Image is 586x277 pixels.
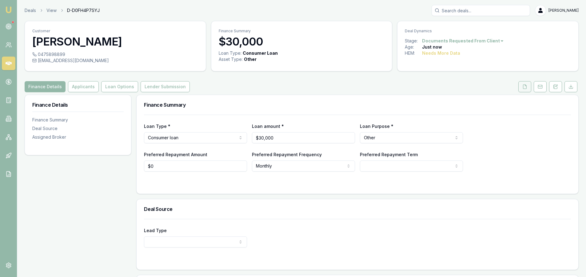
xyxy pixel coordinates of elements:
[144,228,167,233] label: Lead Type
[32,57,198,64] div: [EMAIL_ADDRESS][DOMAIN_NAME]
[144,152,207,157] label: Preferred Repayment Amount
[219,50,241,56] div: Loan Type:
[141,81,190,92] button: Lender Submission
[432,5,530,16] input: Search deals
[67,81,100,92] a: Applicants
[422,50,460,56] div: Needs More Data
[219,35,385,48] h3: $30,000
[25,81,66,92] button: Finance Details
[252,132,355,143] input: $
[5,6,12,14] img: emu-icon-u.png
[25,81,67,92] a: Finance Details
[252,152,322,157] label: Preferred Repayment Frequency
[422,38,504,44] button: Documents Requested From Client
[144,102,571,107] h3: Finance Summary
[548,8,579,13] span: [PERSON_NAME]
[67,7,100,14] span: D-D0FH4P7SYJ
[32,51,198,57] div: 0475898899
[46,7,57,14] a: View
[32,117,124,123] div: Finance Summary
[25,7,36,14] a: Deals
[101,81,138,92] button: Loan Options
[144,207,571,212] h3: Deal Source
[243,50,278,56] div: Consumer Loan
[219,29,385,34] p: Finance Summary
[405,44,422,50] div: Age:
[405,38,422,44] div: Stage:
[144,160,247,172] input: $
[360,124,393,129] label: Loan Purpose *
[144,124,170,129] label: Loan Type *
[32,125,124,132] div: Deal Source
[100,81,139,92] a: Loan Options
[32,102,124,107] h3: Finance Details
[405,29,571,34] p: Deal Dynamics
[405,50,422,56] div: HEM:
[68,81,99,92] button: Applicants
[360,152,418,157] label: Preferred Repayment Term
[244,56,257,62] div: Other
[25,7,100,14] nav: breadcrumb
[32,134,124,140] div: Assigned Broker
[139,81,191,92] a: Lender Submission
[252,124,284,129] label: Loan amount *
[32,35,198,48] h3: [PERSON_NAME]
[422,44,442,50] div: Just now
[219,56,243,62] div: Asset Type :
[32,29,198,34] p: Customer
